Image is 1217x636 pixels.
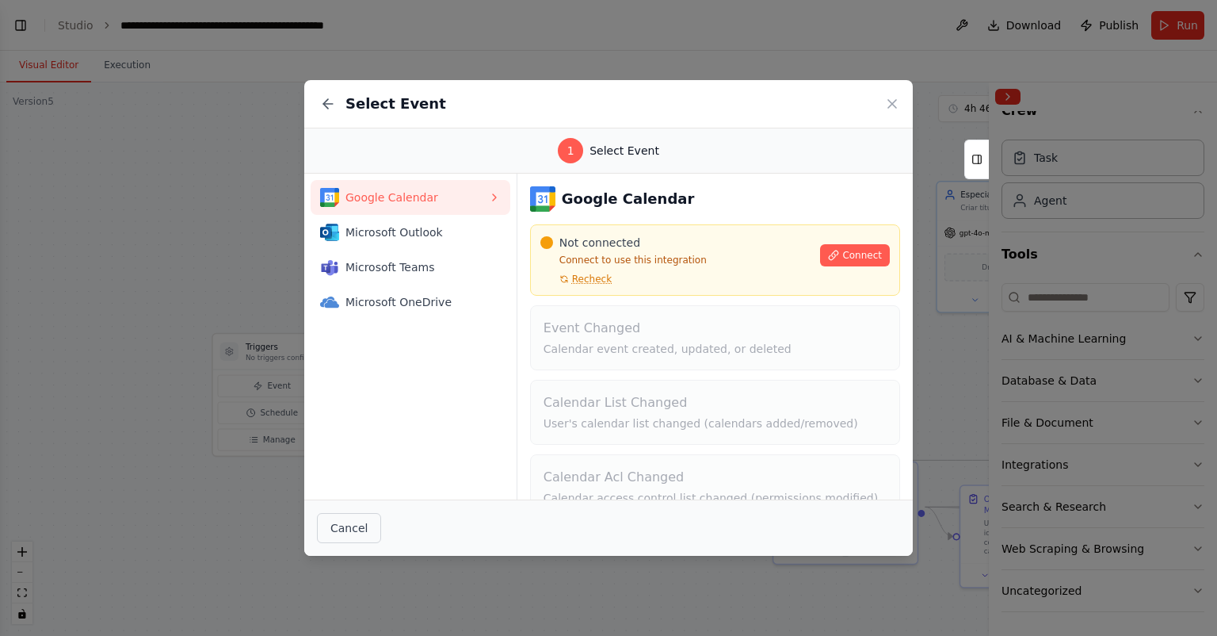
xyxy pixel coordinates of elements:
[530,186,555,212] img: Google Calendar
[540,273,612,285] button: Recheck
[544,468,887,487] h4: Calendar Acl Changed
[544,319,887,338] h4: Event Changed
[345,294,488,310] span: Microsoft OneDrive
[544,341,887,357] p: Calendar event created, updated, or deleted
[530,305,900,370] button: Event ChangedCalendar event created, updated, or deleted
[544,490,887,506] p: Calendar access control list changed (permissions modified)
[345,259,488,275] span: Microsoft Teams
[311,215,510,250] button: Microsoft OutlookMicrosoft Outlook
[320,293,339,312] img: Microsoft OneDrive
[530,380,900,445] button: Calendar List ChangedUser's calendar list changed (calendars added/removed)
[320,258,339,277] img: Microsoft Teams
[530,454,900,519] button: Calendar Acl ChangedCalendar access control list changed (permissions modified)
[311,250,510,285] button: Microsoft TeamsMicrosoft Teams
[559,235,640,251] span: Not connected
[345,93,446,115] h2: Select Event
[572,273,612,285] span: Recheck
[540,254,811,266] p: Connect to use this integration
[311,180,510,215] button: Google CalendarGoogle Calendar
[562,188,695,210] h3: Google Calendar
[317,513,381,543] button: Cancel
[842,249,882,262] span: Connect
[320,223,339,242] img: Microsoft Outlook
[544,393,887,412] h4: Calendar List Changed
[345,190,488,205] span: Google Calendar
[820,244,890,266] button: Connect
[558,138,583,163] div: 1
[320,188,339,207] img: Google Calendar
[589,143,659,159] span: Select Event
[544,416,887,431] p: User's calendar list changed (calendars added/removed)
[311,285,510,320] button: Microsoft OneDriveMicrosoft OneDrive
[345,224,488,240] span: Microsoft Outlook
